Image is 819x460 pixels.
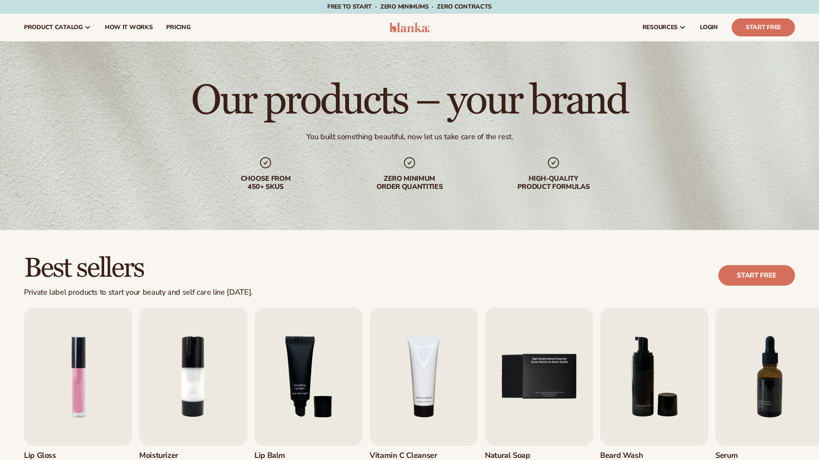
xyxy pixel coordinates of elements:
span: How It Works [105,24,153,31]
h1: Our products – your brand [191,81,628,122]
a: How It Works [98,14,160,41]
span: product catalog [24,24,83,31]
span: pricing [166,24,190,31]
a: Start Free [732,18,795,36]
div: Zero minimum order quantities [355,175,464,191]
a: pricing [159,14,197,41]
span: LOGIN [700,24,718,31]
div: You built something beautiful, now let us take care of the rest. [306,132,513,142]
span: Free to start · ZERO minimums · ZERO contracts [327,3,492,11]
a: product catalog [17,14,98,41]
div: Private label products to start your beauty and self care line [DATE]. [24,288,253,297]
div: Choose from 450+ Skus [211,175,320,191]
a: LOGIN [693,14,725,41]
div: High-quality product formulas [499,175,608,191]
a: resources [636,14,693,41]
a: Start free [718,265,795,286]
span: resources [643,24,678,31]
h2: Best sellers [24,254,253,283]
img: logo [389,22,430,33]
